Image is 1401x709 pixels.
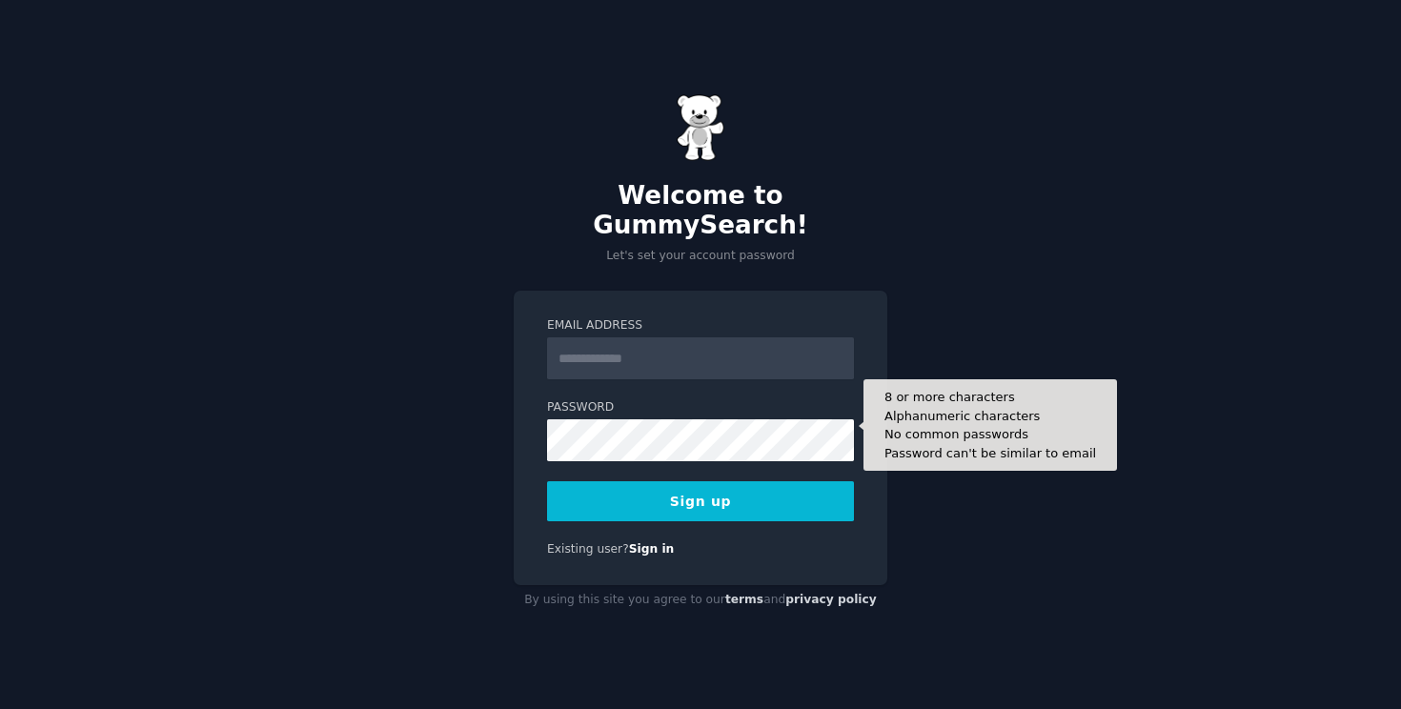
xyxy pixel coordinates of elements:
[514,181,887,241] h2: Welcome to GummySearch!
[785,593,877,606] a: privacy policy
[677,94,724,161] img: Gummy Bear
[514,248,887,265] p: Let's set your account password
[547,542,629,556] span: Existing user?
[547,399,854,416] label: Password
[629,542,675,556] a: Sign in
[514,585,887,616] div: By using this site you agree to our and
[725,593,763,606] a: terms
[547,317,854,334] label: Email Address
[547,481,854,521] button: Sign up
